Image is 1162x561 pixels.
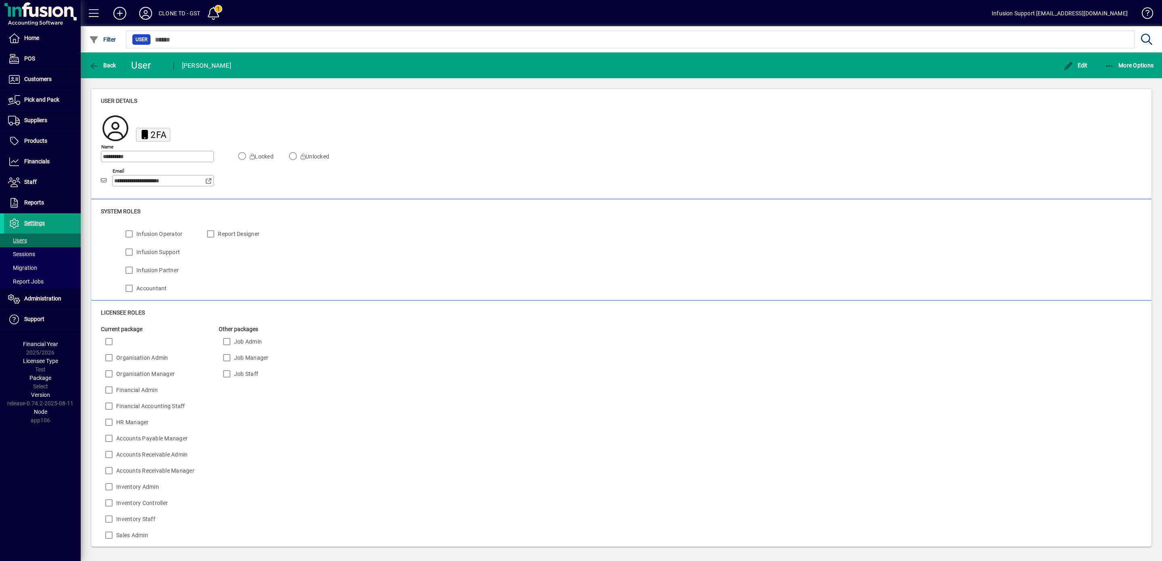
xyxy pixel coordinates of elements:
span: System roles [101,208,140,215]
span: Reports [24,199,44,206]
span: Current package [101,326,142,332]
mat-label: Name [101,144,113,149]
span: Edit [1064,62,1088,69]
span: Pick and Pack [24,96,59,103]
a: Support [4,309,81,330]
div: CLONE TD - GST [159,7,200,20]
a: Sessions [4,247,81,261]
button: Profile [133,6,159,21]
a: Financials [4,152,81,172]
a: Products [4,131,81,151]
a: Customers [4,69,81,90]
span: Products [24,138,47,144]
div: Infusion Support [EMAIL_ADDRESS][DOMAIN_NAME] [992,7,1128,20]
span: Back [89,62,116,69]
span: User details [101,98,137,104]
div: [PERSON_NAME] [182,59,231,72]
span: Users [8,237,27,244]
span: User [136,35,147,44]
span: Financial Year [23,341,58,347]
span: Staff [24,179,37,185]
span: Customers [24,76,52,82]
a: Pick and Pack [4,90,81,110]
span: Administration [24,295,61,302]
span: Settings [24,220,45,226]
app-status-label: Time-based One-time Password (TOTP) Two-factor Authentication (2FA) enabled [130,127,170,141]
span: Node [34,409,47,415]
div: User [131,59,165,72]
a: Home [4,28,81,48]
span: Home [24,35,39,41]
a: Migration [4,261,81,275]
button: More Options [1103,58,1156,73]
a: Users [4,234,81,247]
mat-label: Email [113,168,124,173]
button: Filter [87,32,118,47]
span: Support [24,316,44,322]
a: Report Jobs [4,275,81,288]
span: Version [31,392,50,398]
app-page-header-button: Back [81,58,125,73]
a: POS [4,49,81,69]
button: Edit [1062,58,1090,73]
a: Knowledge Base [1136,2,1152,28]
span: Package [29,375,51,381]
span: Migration [8,265,37,271]
span: POS [24,55,35,62]
a: Administration [4,289,81,309]
span: Suppliers [24,117,47,123]
span: Report Jobs [8,278,44,285]
span: Other packages [219,326,258,332]
span: Filter [89,36,116,43]
span: Licensee roles [101,309,145,316]
a: Staff [4,172,81,192]
span: Sessions [8,251,35,257]
span: Licensee Type [23,358,58,364]
span: 2FA [150,129,167,140]
a: Suppliers [4,111,81,131]
button: Back [87,58,118,73]
a: Reports [4,193,81,213]
span: More Options [1105,62,1154,69]
span: Financials [24,158,50,165]
button: Add [107,6,133,21]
